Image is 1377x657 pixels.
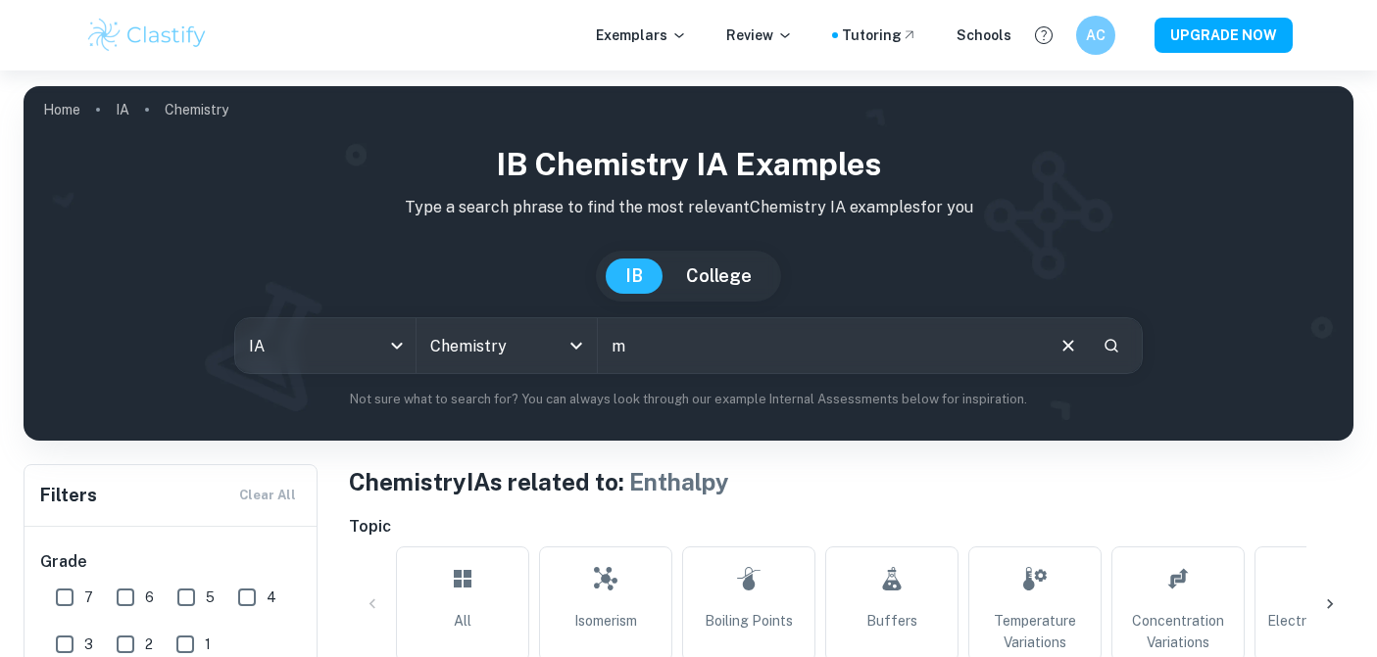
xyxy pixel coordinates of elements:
span: 2 [145,634,153,655]
span: 1 [205,634,211,655]
span: Enthalpy [629,468,729,495]
img: Clastify logo [85,16,210,55]
span: 5 [206,587,215,608]
span: 6 [145,587,154,608]
span: Concentration Variations [1120,610,1236,653]
input: E.g. enthalpy of combustion, Winkler method, phosphate and temperature... [598,318,1042,373]
a: Schools [957,24,1011,46]
button: IB [606,258,663,294]
button: Open [563,332,590,359]
span: Electrochemistry [1267,610,1376,632]
a: Tutoring [842,24,917,46]
p: Review [726,24,793,46]
a: IA [116,96,129,123]
span: Buffers [866,610,917,632]
span: 7 [84,587,93,608]
button: Help and Feedback [1027,19,1060,52]
span: 4 [267,587,276,608]
p: Not sure what to search for? You can always look through our example Internal Assessments below f... [39,390,1338,409]
h6: Grade [40,550,303,574]
button: AC [1076,16,1115,55]
img: profile cover [24,86,1353,441]
span: Temperature Variations [977,610,1093,653]
button: College [666,258,771,294]
span: Isomerism [574,610,637,632]
a: Home [43,96,80,123]
button: Clear [1050,327,1087,364]
h6: Filters [40,482,97,509]
h1: Chemistry IAs related to: [349,464,1353,499]
h6: Topic [349,515,1353,539]
span: Boiling Points [705,610,793,632]
p: Type a search phrase to find the most relevant Chemistry IA examples for you [39,196,1338,219]
button: UPGRADE NOW [1155,18,1293,53]
p: Exemplars [596,24,687,46]
button: Search [1095,329,1128,362]
span: All [454,610,471,632]
h1: IB Chemistry IA examples [39,141,1338,188]
p: Chemistry [165,99,228,120]
div: IA [235,318,416,373]
span: 3 [84,634,93,655]
h6: AC [1084,24,1107,46]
